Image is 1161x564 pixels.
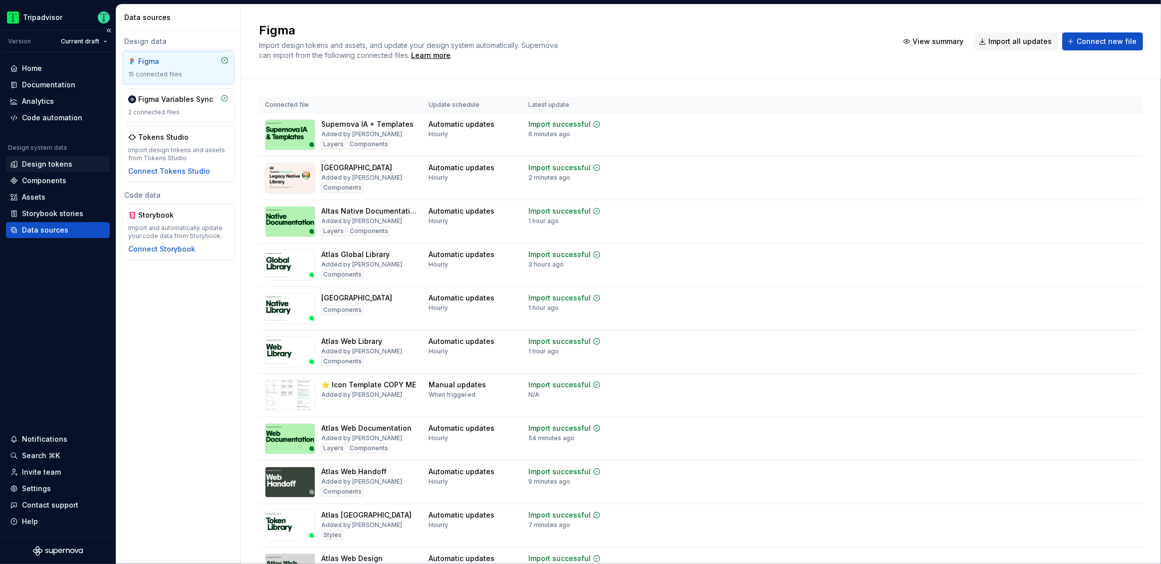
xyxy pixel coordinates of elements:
[321,487,364,497] div: Components
[429,380,486,390] div: Manual updates
[122,36,234,46] div: Design data
[321,554,383,564] div: Atlas Web Design
[528,304,559,312] div: 1 hour ago
[429,478,448,486] div: Hourly
[6,448,110,464] button: Search ⌘K
[22,467,61,477] div: Invite team
[22,80,75,90] div: Documentation
[321,250,390,260] div: Atlas Global Library
[411,50,451,60] div: Learn more
[138,56,186,66] div: Figma
[124,12,236,22] div: Data sources
[22,176,66,186] div: Components
[22,225,68,235] div: Data sources
[528,521,570,529] div: 7 minutes ago
[321,347,402,355] div: Added by [PERSON_NAME]
[321,305,364,315] div: Components
[128,166,210,176] div: Connect Tokens Studio
[22,159,72,169] div: Design tokens
[259,97,423,113] th: Connected file
[321,226,346,236] div: Layers
[22,63,42,73] div: Home
[429,336,494,346] div: Automatic updates
[528,554,591,564] div: Import successful
[528,347,559,355] div: 1 hour ago
[429,510,494,520] div: Automatic updates
[6,60,110,76] a: Home
[348,226,390,236] div: Components
[321,423,412,433] div: Atlas Web Documentation
[528,391,539,399] div: N/A
[528,380,591,390] div: Import successful
[429,304,448,312] div: Hourly
[1077,36,1137,46] span: Connect new file
[528,119,591,129] div: Import successful
[33,546,83,556] svg: Supernova Logo
[259,41,560,59] span: Import design tokens and assets, and update your design system automatically. Supernova can impor...
[6,189,110,205] a: Assets
[8,144,67,152] div: Design system data
[128,146,229,162] div: Import design tokens and assets from Tokens Studio
[2,6,114,28] button: TripadvisorThomas Dittmer
[56,34,112,48] button: Current draft
[429,217,448,225] div: Hourly
[410,52,452,59] span: .
[321,130,402,138] div: Added by [PERSON_NAME]
[429,119,494,129] div: Automatic updates
[321,336,382,346] div: Atlas Web Library
[1062,32,1143,50] button: Connect new file
[6,222,110,238] a: Data sources
[128,244,195,254] div: Connect Storybook
[138,132,189,142] div: Tokens Studio
[321,443,346,453] div: Layers
[7,11,19,23] img: 0ed0e8b8-9446-497d-bad0-376821b19aa5.png
[321,434,402,442] div: Added by [PERSON_NAME]
[528,510,591,520] div: Import successful
[348,443,390,453] div: Components
[22,484,51,494] div: Settings
[429,467,494,477] div: Automatic updates
[61,37,99,45] span: Current draft
[321,163,392,173] div: [GEOGRAPHIC_DATA]
[138,210,186,220] div: Storybook
[6,431,110,447] button: Notifications
[6,93,110,109] a: Analytics
[429,261,448,269] div: Hourly
[6,481,110,497] a: Settings
[321,478,402,486] div: Added by [PERSON_NAME]
[913,36,963,46] span: View summary
[429,206,494,216] div: Automatic updates
[429,174,448,182] div: Hourly
[429,434,448,442] div: Hourly
[122,190,234,200] div: Code data
[429,554,494,564] div: Automatic updates
[429,250,494,260] div: Automatic updates
[128,224,229,240] div: Import and automatically update your code data from Storybook.
[321,217,402,225] div: Added by [PERSON_NAME]
[528,423,591,433] div: Import successful
[138,94,213,104] div: Figma Variables Sync
[22,434,67,444] div: Notifications
[429,347,448,355] div: Hourly
[528,217,559,225] div: 1 hour ago
[321,206,417,216] div: Altas Native Documentation
[6,464,110,480] a: Invite team
[22,500,78,510] div: Contact support
[974,32,1058,50] button: Import all updates
[321,467,387,477] div: Atlas Web Handoff
[122,204,234,260] a: StorybookImport and automatically update your code data from Storybook.Connect Storybook
[22,517,38,527] div: Help
[423,97,522,113] th: Update schedule
[429,423,494,433] div: Automatic updates
[122,88,234,122] a: Figma Variables Sync2 connected files
[23,12,62,22] div: Tripadvisor
[6,514,110,530] button: Help
[321,293,392,303] div: [GEOGRAPHIC_DATA]
[22,96,54,106] div: Analytics
[321,521,402,529] div: Added by [PERSON_NAME]
[321,510,412,520] div: Atlas [GEOGRAPHIC_DATA]
[429,163,494,173] div: Automatic updates
[321,174,402,182] div: Added by [PERSON_NAME]
[528,478,570,486] div: 9 minutes ago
